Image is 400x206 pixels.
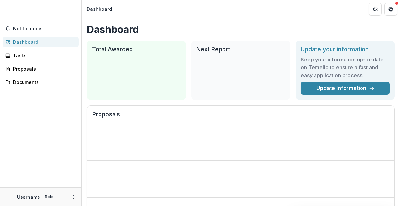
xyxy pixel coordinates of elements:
[87,24,395,35] h1: Dashboard
[384,3,397,16] button: Get Help
[13,65,73,72] div: Proposals
[301,56,390,79] h3: Keep your information up-to-date on Temelio to ensure a fast and easy application process.
[301,82,390,95] a: Update Information
[92,46,181,53] h2: Total Awarded
[13,26,76,32] span: Notifications
[3,37,79,47] a: Dashboard
[3,63,79,74] a: Proposals
[84,4,115,14] nav: breadcrumb
[3,50,79,61] a: Tasks
[369,3,382,16] button: Partners
[13,79,73,86] div: Documents
[13,52,73,59] div: Tasks
[301,46,390,53] h2: Update your information
[13,39,73,45] div: Dashboard
[3,24,79,34] button: Notifications
[69,193,77,201] button: More
[92,111,389,123] h2: Proposals
[43,194,55,200] p: Role
[17,194,40,200] p: Username
[196,46,285,53] h2: Next Report
[87,6,112,12] div: Dashboard
[3,77,79,88] a: Documents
